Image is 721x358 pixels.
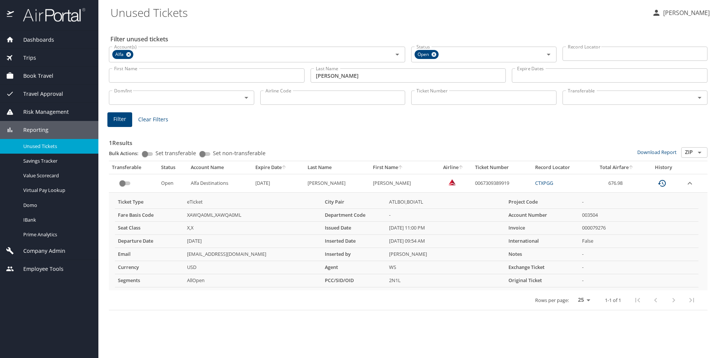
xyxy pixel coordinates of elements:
[637,149,677,156] a: Download Report
[115,208,184,222] th: Fare Basis Code
[138,115,168,124] span: Clear Filters
[505,208,579,222] th: Account Number
[386,274,505,287] td: 2N1L
[694,147,705,158] button: Open
[184,208,322,222] td: XAWQA0ML,XAWQA0ML
[109,134,707,147] h3: 1 Results
[322,196,386,208] th: City Pair
[392,49,403,60] button: Open
[115,261,184,274] th: Currency
[370,174,435,192] td: [PERSON_NAME]
[23,157,89,165] span: Savings Tracker
[543,49,554,60] button: Open
[282,165,287,170] button: sort
[579,208,698,222] td: 003504
[579,248,698,261] td: -
[305,174,370,192] td: [PERSON_NAME]
[184,248,322,261] td: [EMAIL_ADDRESS][DOMAIN_NAME]
[505,248,579,261] th: Notes
[14,54,36,62] span: Trips
[322,248,386,261] th: Inserted by
[505,261,579,274] th: Exchange Ticket
[135,113,171,127] button: Clear Filters
[435,161,472,174] th: Airline
[694,92,705,103] button: Open
[505,222,579,235] th: Invoice
[645,161,682,174] th: History
[184,222,322,235] td: X,X
[448,178,456,186] img: Delta Airlines
[188,161,252,174] th: Account Name
[23,231,89,238] span: Prime Analytics
[14,126,48,134] span: Reporting
[7,8,15,22] img: icon-airportal.png
[386,261,505,274] td: WS
[459,165,464,170] button: sort
[579,261,698,274] td: -
[115,274,184,287] th: Segments
[23,202,89,209] span: Domo
[158,174,188,192] td: Open
[115,196,184,208] th: Ticket Type
[109,150,145,157] p: Bulk Actions:
[14,90,63,98] span: Travel Approval
[322,208,386,222] th: Department Code
[629,165,634,170] button: sort
[155,151,196,156] span: Set transferable
[386,248,505,261] td: [PERSON_NAME]
[579,274,698,287] td: -
[386,196,505,208] td: ATLBOI,BOIATL
[535,180,553,186] a: CTXPGG
[112,51,128,59] span: Alfa
[532,161,589,174] th: Record Locator
[579,222,698,235] td: 000079276
[23,216,89,224] span: IBank
[370,161,435,174] th: First Name
[14,108,69,116] span: Risk Management
[107,112,132,127] button: Filter
[184,235,322,248] td: [DATE]
[184,261,322,274] td: USD
[415,51,433,59] span: Open
[115,196,698,287] table: more info about unused tickets
[112,164,155,171] div: Transferable
[386,208,505,222] td: -
[23,143,89,150] span: Unused Tickets
[505,196,579,208] th: Project Code
[415,50,439,59] div: Open
[589,161,645,174] th: Total Airfare
[472,161,532,174] th: Ticket Number
[158,161,188,174] th: Status
[252,161,305,174] th: Expire Date
[113,115,126,124] span: Filter
[23,172,89,179] span: Value Scorecard
[110,1,646,24] h1: Unused Tickets
[589,174,645,192] td: 676.98
[115,222,184,235] th: Seat Class
[14,265,63,273] span: Employee Tools
[15,8,85,22] img: airportal-logo.png
[579,196,698,208] td: -
[241,92,252,103] button: Open
[322,222,386,235] th: Issued Date
[305,161,370,174] th: Last Name
[472,174,532,192] td: 0067309389919
[110,33,709,45] h2: Filter unused tickets
[14,247,65,255] span: Company Admin
[605,298,621,303] p: 1-1 of 1
[649,6,713,20] button: [PERSON_NAME]
[685,179,694,188] button: expand row
[184,274,322,287] td: AllOpen
[386,235,505,248] td: [DATE] 09:54 AM
[115,248,184,261] th: Email
[322,235,386,248] th: Inserted Date
[112,50,133,59] div: Alfa
[505,235,579,248] th: International
[115,235,184,248] th: Departure Date
[322,274,386,287] th: PCC/SID/OID
[398,165,403,170] button: sort
[23,187,89,194] span: Virtual Pay Lookup
[184,196,322,208] td: eTicket
[213,151,265,156] span: Set non-transferable
[252,174,305,192] td: [DATE]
